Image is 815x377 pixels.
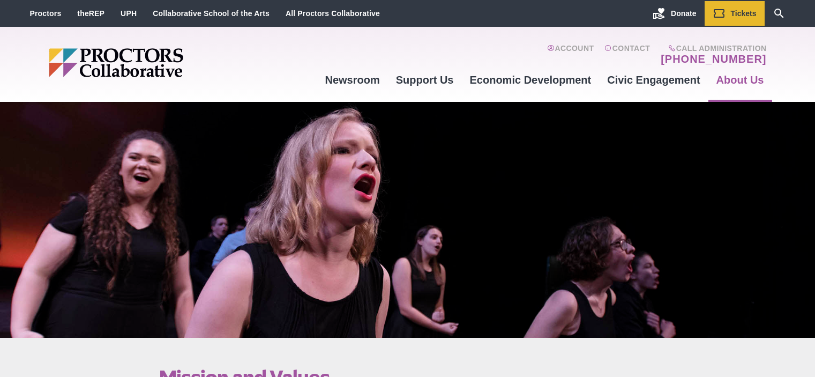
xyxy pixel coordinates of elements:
a: Newsroom [317,65,387,94]
span: Donate [671,9,696,18]
img: Proctors logo [49,48,266,77]
a: Contact [604,44,650,65]
a: Civic Engagement [599,65,708,94]
a: Donate [645,1,704,26]
a: All Proctors Collaborative [286,9,380,18]
a: Search [765,1,794,26]
a: Proctors [30,9,62,18]
a: theREP [77,9,104,18]
a: Tickets [705,1,765,26]
a: UPH [121,9,137,18]
a: [PHONE_NUMBER] [661,53,766,65]
a: Account [547,44,594,65]
a: Collaborative School of the Arts [153,9,270,18]
span: Call Administration [657,44,766,53]
a: Economic Development [462,65,600,94]
a: Support Us [388,65,462,94]
a: About Us [708,65,772,94]
span: Tickets [731,9,757,18]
